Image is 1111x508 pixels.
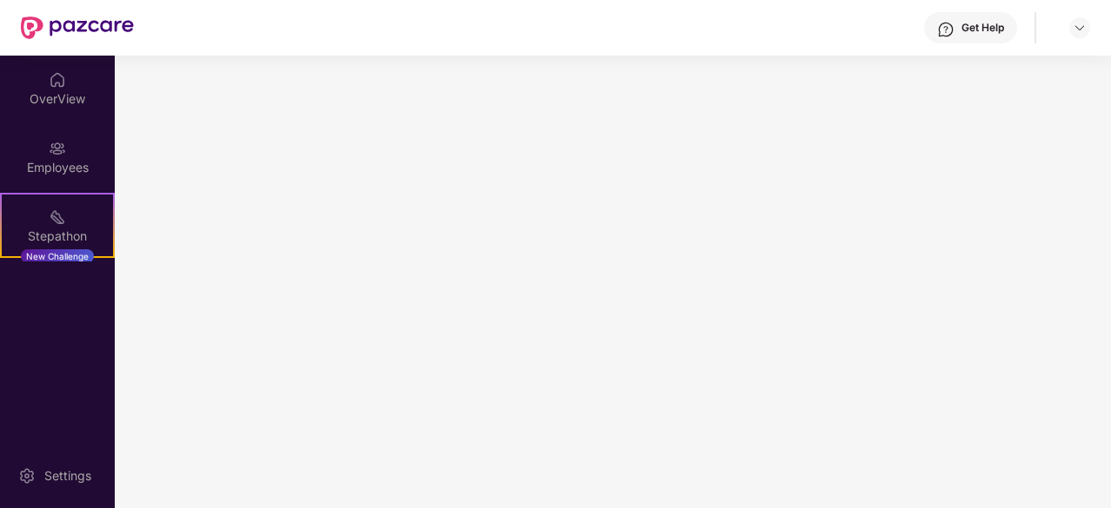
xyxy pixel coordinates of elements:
[937,21,955,38] img: svg+xml;base64,PHN2ZyBpZD0iSGVscC0zMngzMiIgeG1sbnM9Imh0dHA6Ly93d3cudzMub3JnLzIwMDAvc3ZnIiB3aWR0aD...
[961,21,1004,35] div: Get Help
[39,467,96,485] div: Settings
[21,16,134,39] img: New Pazcare Logo
[21,249,94,263] div: New Challenge
[49,71,66,89] img: svg+xml;base64,PHN2ZyBpZD0iSG9tZSIgeG1sbnM9Imh0dHA6Ly93d3cudzMub3JnLzIwMDAvc3ZnIiB3aWR0aD0iMjAiIG...
[49,140,66,157] img: svg+xml;base64,PHN2ZyBpZD0iRW1wbG95ZWVzIiB4bWxucz0iaHR0cDovL3d3dy53My5vcmcvMjAwMC9zdmciIHdpZHRoPS...
[49,208,66,226] img: svg+xml;base64,PHN2ZyB4bWxucz0iaHR0cDovL3d3dy53My5vcmcvMjAwMC9zdmciIHdpZHRoPSIyMSIgaGVpZ2h0PSIyMC...
[2,228,113,245] div: Stepathon
[1073,21,1087,35] img: svg+xml;base64,PHN2ZyBpZD0iRHJvcGRvd24tMzJ4MzIiIHhtbG5zPSJodHRwOi8vd3d3LnczLm9yZy8yMDAwL3N2ZyIgd2...
[18,467,36,485] img: svg+xml;base64,PHN2ZyBpZD0iU2V0dGluZy0yMHgyMCIgeG1sbnM9Imh0dHA6Ly93d3cudzMub3JnLzIwMDAvc3ZnIiB3aW...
